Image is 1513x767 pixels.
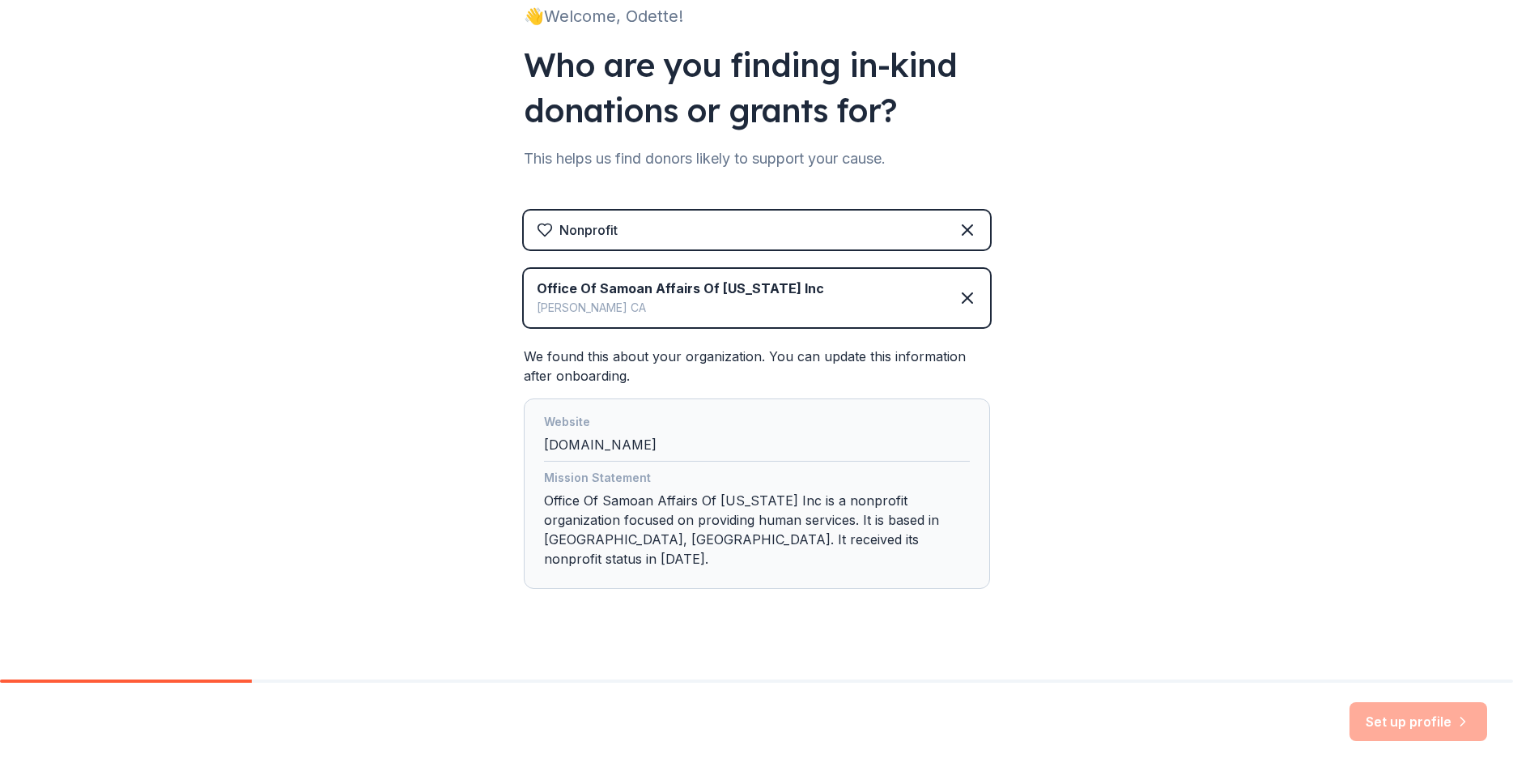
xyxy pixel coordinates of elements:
[524,347,990,589] div: We found this about your organization. You can update this information after onboarding.
[544,412,970,462] div: [DOMAIN_NAME]
[524,3,990,29] div: 👋 Welcome, Odette!
[524,146,990,172] div: This helps us find donors likely to support your cause.
[537,279,824,298] div: Office Of Samoan Affairs Of [US_STATE] Inc
[544,468,970,575] div: Office Of Samoan Affairs Of [US_STATE] Inc is a nonprofit organization focused on providing human...
[537,298,824,317] div: [PERSON_NAME] CA
[524,42,990,133] div: Who are you finding in-kind donations or grants for?
[559,220,618,240] div: Nonprofit
[544,412,970,435] div: Website
[544,468,970,491] div: Mission Statement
